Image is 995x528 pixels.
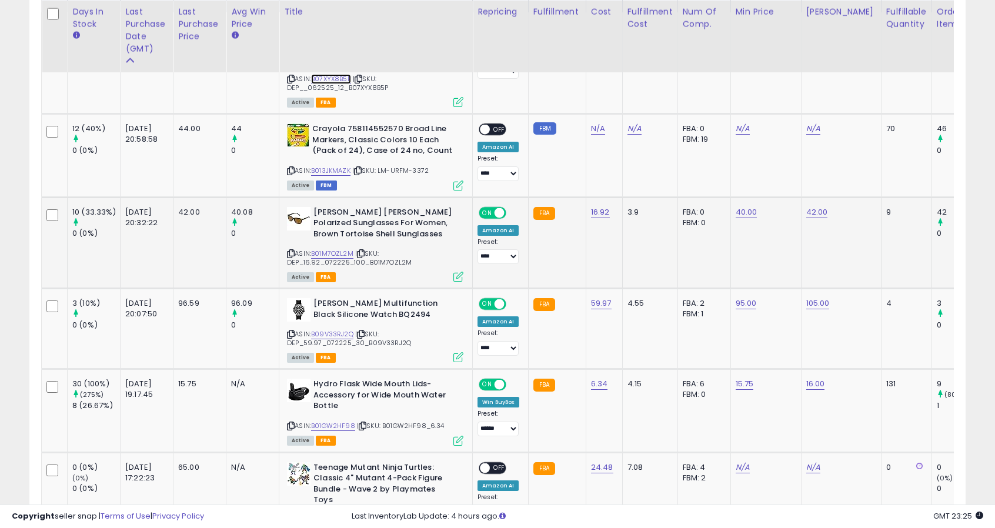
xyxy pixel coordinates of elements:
[627,6,673,31] div: Fulfillment Cost
[806,123,820,135] a: N/A
[533,6,581,18] div: Fulfillment
[287,249,412,266] span: | SKU: DEP_16.92_072225_100_B01M7OZL2M
[683,462,722,473] div: FBA: 4
[125,6,168,55] div: Last Purchase Date (GMT)
[478,225,519,236] div: Amazon AI
[591,462,613,473] a: 24.48
[591,298,612,309] a: 59.97
[287,379,310,402] img: 41G2dZsCKeL._SL40_.jpg
[287,436,314,446] span: All listings currently available for purchase on Amazon
[683,123,722,134] div: FBA: 0
[72,379,120,389] div: 30 (100%)
[72,31,79,41] small: Days In Stock.
[313,462,456,509] b: Teenage Mutant Ninja Turtles: Classic 4" Mutant 4-Pack Figure Bundle - Wave 2 by Playmates Toys
[478,410,519,436] div: Preset:
[287,272,314,282] span: All listings currently available for purchase on Amazon
[886,462,923,473] div: 0
[178,298,217,309] div: 96.59
[937,320,984,330] div: 0
[478,329,519,356] div: Preset:
[72,298,120,309] div: 3 (10%)
[231,123,279,134] div: 44
[311,249,353,259] a: B01M7OZL2M
[937,462,984,473] div: 0
[627,462,669,473] div: 7.08
[806,378,825,390] a: 16.00
[125,379,164,400] div: [DATE] 19:17:45
[937,123,984,134] div: 46
[806,6,876,18] div: [PERSON_NAME]
[72,320,120,330] div: 0 (0%)
[627,379,669,389] div: 4.15
[933,510,983,522] span: 2025-08-15 23:25 GMT
[683,379,722,389] div: FBA: 6
[736,206,757,218] a: 40.00
[316,181,337,191] span: FBM
[311,329,353,339] a: B09V33RJ2Q
[937,6,980,31] div: Ordered Items
[533,122,556,135] small: FBM
[152,510,204,522] a: Privacy Policy
[287,207,310,230] img: 31b9PIIPKSL._SL40_.jpg
[478,238,519,265] div: Preset:
[937,298,984,309] div: 3
[287,298,463,361] div: ASIN:
[316,353,336,363] span: FBA
[736,462,750,473] a: N/A
[683,309,722,319] div: FBM: 1
[352,166,429,175] span: | SKU: LM-URFM-3372
[937,483,984,494] div: 0
[591,123,605,135] a: N/A
[231,145,279,156] div: 0
[886,6,927,31] div: Fulfillable Quantity
[287,298,310,322] img: 41jxQ-1YX7L._SL40_.jpg
[736,6,796,18] div: Min Price
[937,145,984,156] div: 0
[72,400,120,411] div: 8 (26.67%)
[806,298,830,309] a: 105.00
[311,74,351,84] a: B07XYX8B5P
[533,298,555,311] small: FBA
[287,207,463,281] div: ASIN:
[490,463,509,473] span: OFF
[806,462,820,473] a: N/A
[937,379,984,389] div: 9
[287,329,411,347] span: | SKU: DEP_59.97_072225_30_B09V33RJ2Q
[683,389,722,400] div: FBM: 0
[316,98,336,108] span: FBA
[478,397,519,407] div: Win BuyBox
[736,123,750,135] a: N/A
[72,207,120,218] div: 10 (33.33%)
[480,380,495,390] span: ON
[231,462,270,473] div: N/A
[80,390,103,399] small: (275%)
[886,123,923,134] div: 70
[505,380,523,390] span: OFF
[313,207,456,243] b: [PERSON_NAME] [PERSON_NAME] Polarized Sunglasses For Women, Brown Tortoise Shell Sunglasses
[683,298,722,309] div: FBA: 2
[312,123,455,159] b: Crayola 758114552570 Broad Line Markers, Classic Colors 10 Each (Pack of 24), Case of 24 no, Count
[683,218,722,228] div: FBM: 0
[478,142,519,152] div: Amazon AI
[178,379,217,389] div: 15.75
[736,378,754,390] a: 15.75
[311,166,350,176] a: B013JKMAZK
[683,134,722,145] div: FBM: 19
[231,228,279,239] div: 0
[937,473,953,483] small: (0%)
[178,207,217,218] div: 42.00
[287,379,463,444] div: ASIN:
[683,207,722,218] div: FBA: 0
[478,316,519,327] div: Amazon AI
[178,123,217,134] div: 44.00
[72,473,89,483] small: (0%)
[937,207,984,218] div: 42
[125,298,164,319] div: [DATE] 20:07:50
[806,206,828,218] a: 42.00
[72,123,120,134] div: 12 (40%)
[313,379,456,415] b: Hydro Flask Wide Mouth Lids- Accessory for Wide Mouth Water Bottle
[886,379,923,389] div: 131
[287,181,314,191] span: All listings currently available for purchase on Amazon
[284,6,468,18] div: Title
[178,462,217,473] div: 65.00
